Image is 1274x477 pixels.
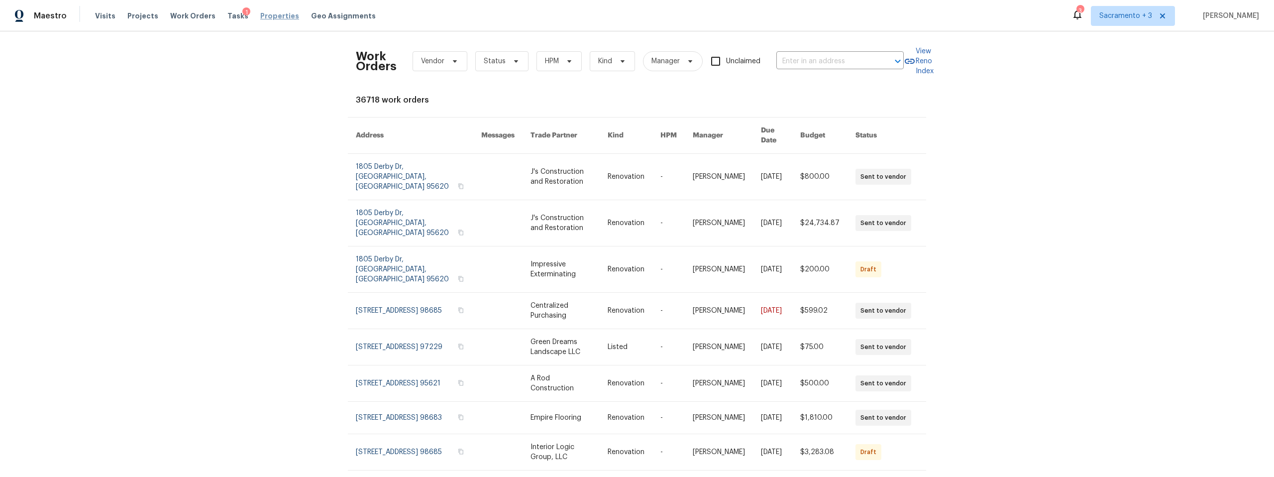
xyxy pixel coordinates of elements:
td: [PERSON_NAME] [685,402,753,434]
td: [PERSON_NAME] [685,293,753,329]
td: - [652,293,685,329]
div: 36718 work orders [356,95,918,105]
button: Open [891,54,905,68]
th: Messages [473,118,523,154]
td: - [652,154,685,200]
th: HPM [652,118,685,154]
button: Copy Address [456,447,465,456]
div: 3 [1076,6,1083,16]
td: Renovation [600,365,652,402]
td: A Rod Construction [523,365,600,402]
button: Copy Address [456,342,465,351]
span: Work Orders [170,11,215,21]
td: [PERSON_NAME] [685,365,753,402]
td: Empire Flooring [523,402,600,434]
h2: Work Orders [356,51,397,71]
span: Properties [260,11,299,21]
span: Visits [95,11,115,21]
td: - [652,246,685,293]
span: Geo Assignments [311,11,376,21]
span: Manager [651,56,680,66]
td: Centralized Purchasing [523,293,600,329]
th: Due Date [753,118,792,154]
span: Projects [127,11,158,21]
button: Copy Address [456,274,465,283]
span: Unclaimed [726,56,760,67]
td: Renovation [600,246,652,293]
span: Status [484,56,506,66]
button: Copy Address [456,228,465,237]
td: [PERSON_NAME] [685,246,753,293]
td: Green Dreams Landscape LLC [523,329,600,365]
td: Renovation [600,293,652,329]
th: Kind [600,118,652,154]
td: J's Construction and Restoration [523,154,600,200]
td: - [652,402,685,434]
input: Enter in an address [776,54,876,69]
span: Sacramento + 3 [1099,11,1152,21]
span: HPM [545,56,559,66]
td: Impressive Exterminating [523,246,600,293]
td: Listed [600,329,652,365]
td: [PERSON_NAME] [685,200,753,246]
th: Trade Partner [523,118,600,154]
td: Renovation [600,434,652,471]
th: Budget [792,118,848,154]
span: Tasks [227,12,248,19]
td: Renovation [600,154,652,200]
div: 1 [242,7,250,17]
span: Kind [598,56,612,66]
td: - [652,365,685,402]
span: Maestro [34,11,67,21]
th: Manager [685,118,753,154]
td: - [652,434,685,471]
td: - [652,200,685,246]
th: Status [848,118,926,154]
span: Vendor [421,56,444,66]
button: Copy Address [456,378,465,387]
button: Copy Address [456,306,465,315]
button: Copy Address [456,182,465,191]
td: Renovation [600,402,652,434]
a: View Reno Index [904,46,934,76]
span: [PERSON_NAME] [1199,11,1259,21]
button: Copy Address [456,413,465,422]
td: - [652,329,685,365]
td: Renovation [600,200,652,246]
td: J's Construction and Restoration [523,200,600,246]
th: Address [348,118,473,154]
td: [PERSON_NAME] [685,434,753,471]
td: [PERSON_NAME] [685,329,753,365]
td: Interior Logic Group, LLC [523,434,600,471]
td: [PERSON_NAME] [685,154,753,200]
